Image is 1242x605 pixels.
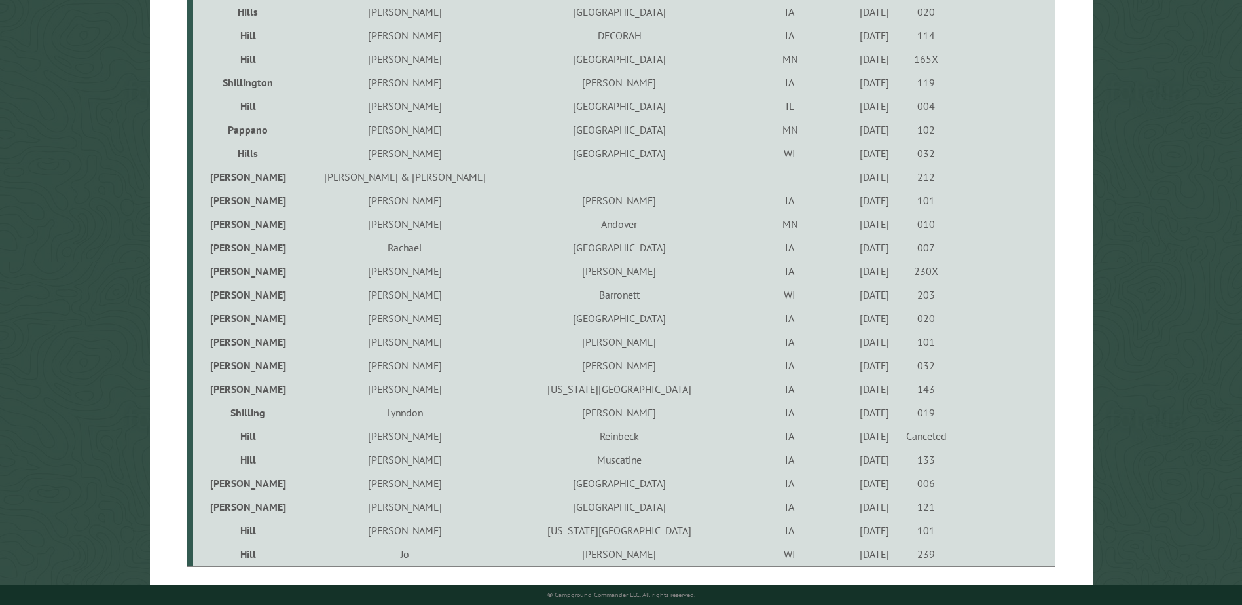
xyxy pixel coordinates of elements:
[728,24,852,47] td: IA
[193,401,299,424] td: Shilling
[898,471,955,495] td: 006
[728,448,852,471] td: IA
[728,354,852,377] td: IA
[898,354,955,377] td: 032
[898,47,955,71] td: 165X
[728,47,852,71] td: MN
[193,377,299,401] td: [PERSON_NAME]
[299,542,510,566] td: Jo
[728,71,852,94] td: IA
[728,189,852,212] td: IA
[728,141,852,165] td: WI
[510,519,727,542] td: [US_STATE][GEOGRAPHIC_DATA]
[510,330,727,354] td: [PERSON_NAME]
[193,259,299,283] td: [PERSON_NAME]
[854,5,896,18] div: [DATE]
[898,495,955,519] td: 121
[854,335,896,348] div: [DATE]
[299,448,510,471] td: [PERSON_NAME]
[854,430,896,443] div: [DATE]
[299,141,510,165] td: [PERSON_NAME]
[898,24,955,47] td: 114
[193,448,299,471] td: Hill
[854,52,896,65] div: [DATE]
[728,283,852,306] td: WI
[299,47,510,71] td: [PERSON_NAME]
[510,448,727,471] td: Muscatine
[510,542,727,566] td: [PERSON_NAME]
[898,306,955,330] td: 020
[299,330,510,354] td: [PERSON_NAME]
[728,424,852,448] td: IA
[854,194,896,207] div: [DATE]
[510,118,727,141] td: [GEOGRAPHIC_DATA]
[193,495,299,519] td: [PERSON_NAME]
[854,382,896,395] div: [DATE]
[854,359,896,372] div: [DATE]
[854,312,896,325] div: [DATE]
[547,591,695,599] small: © Campground Commander LLC. All rights reserved.
[510,283,727,306] td: Barronett
[193,330,299,354] td: [PERSON_NAME]
[854,477,896,490] div: [DATE]
[728,542,852,566] td: WI
[854,524,896,537] div: [DATE]
[898,330,955,354] td: 101
[728,519,852,542] td: IA
[299,495,510,519] td: [PERSON_NAME]
[193,519,299,542] td: Hill
[510,94,727,118] td: [GEOGRAPHIC_DATA]
[898,236,955,259] td: 007
[728,495,852,519] td: IA
[898,71,955,94] td: 119
[510,306,727,330] td: [GEOGRAPHIC_DATA]
[193,94,299,118] td: Hill
[193,236,299,259] td: [PERSON_NAME]
[854,147,896,160] div: [DATE]
[299,471,510,495] td: [PERSON_NAME]
[854,29,896,42] div: [DATE]
[299,401,510,424] td: Lynndon
[728,401,852,424] td: IA
[193,424,299,448] td: Hill
[193,306,299,330] td: [PERSON_NAME]
[898,283,955,306] td: 203
[898,212,955,236] td: 010
[728,212,852,236] td: MN
[854,241,896,254] div: [DATE]
[299,71,510,94] td: [PERSON_NAME]
[854,288,896,301] div: [DATE]
[193,354,299,377] td: [PERSON_NAME]
[299,259,510,283] td: [PERSON_NAME]
[299,94,510,118] td: [PERSON_NAME]
[898,118,955,141] td: 102
[510,24,727,47] td: DECORAH
[510,377,727,401] td: [US_STATE][GEOGRAPHIC_DATA]
[193,47,299,71] td: Hill
[728,330,852,354] td: IA
[898,94,955,118] td: 004
[854,170,896,183] div: [DATE]
[898,401,955,424] td: 019
[299,212,510,236] td: [PERSON_NAME]
[510,141,727,165] td: [GEOGRAPHIC_DATA]
[193,542,299,566] td: Hill
[510,236,727,259] td: [GEOGRAPHIC_DATA]
[898,141,955,165] td: 032
[510,47,727,71] td: [GEOGRAPHIC_DATA]
[193,24,299,47] td: Hill
[854,123,896,136] div: [DATE]
[193,471,299,495] td: [PERSON_NAME]
[299,236,510,259] td: Rachael
[193,71,299,94] td: Shillington
[728,306,852,330] td: IA
[510,354,727,377] td: [PERSON_NAME]
[728,259,852,283] td: IA
[898,448,955,471] td: 133
[854,500,896,513] div: [DATE]
[728,377,852,401] td: IA
[854,100,896,113] div: [DATE]
[728,236,852,259] td: IA
[193,118,299,141] td: Pappano
[193,165,299,189] td: [PERSON_NAME]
